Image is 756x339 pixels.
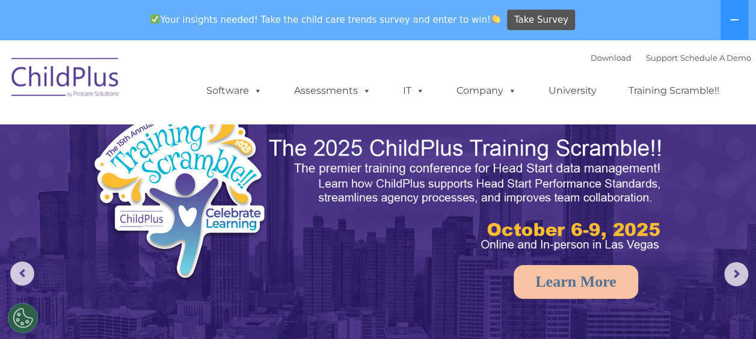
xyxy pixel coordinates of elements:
[282,79,383,103] a: Assessments
[150,14,159,23] img: ✅
[507,10,575,31] a: Take Survey
[616,79,731,103] a: Training Scramble!!
[591,53,632,63] a: Download
[5,49,126,109] img: ChildPlus by Procare Solutions
[167,79,204,88] span: Last name
[680,53,751,63] a: Schedule A Demo
[646,53,678,63] a: Support
[444,79,529,103] a: Company
[146,8,506,31] span: Your insights needed! Take the child care trends survey and enter to win!
[391,79,437,103] a: IT
[8,303,38,333] button: Cookies Settings
[167,129,218,138] span: Phone number
[536,79,609,103] a: University
[514,10,568,31] span: Take Survey
[194,79,274,103] a: Software
[591,53,751,63] font: |
[514,265,638,299] a: Learn More
[491,14,500,23] img: 👏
